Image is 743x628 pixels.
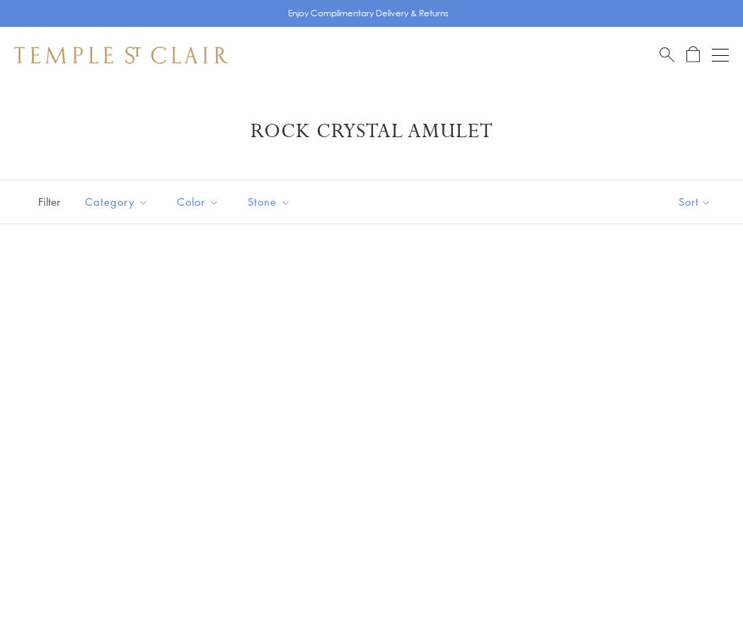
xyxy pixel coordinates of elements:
[241,193,301,211] span: Stone
[288,6,449,21] p: Enjoy Complimentary Delivery & Returns
[712,47,729,64] button: Open navigation
[14,47,228,64] img: Temple St. Clair
[647,180,743,223] button: Show sort by
[35,119,708,144] h1: Rock Crystal Amulet
[74,186,159,218] button: Category
[660,46,674,64] a: Search
[78,193,159,211] span: Category
[237,186,301,218] button: Stone
[170,193,230,211] span: Color
[686,46,700,64] a: Open Shopping Bag
[166,186,230,218] button: Color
